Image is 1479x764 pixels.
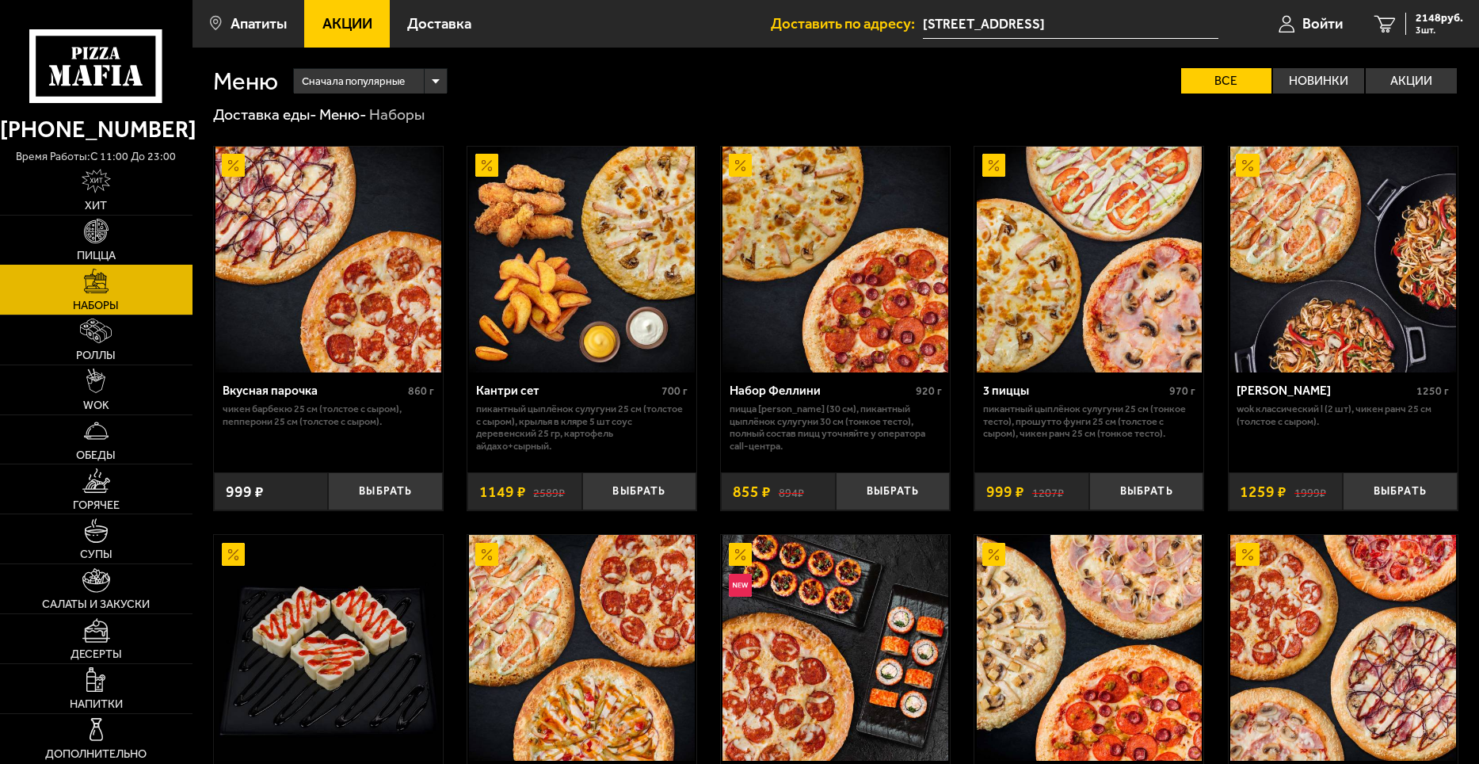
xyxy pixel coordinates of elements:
[85,200,107,211] span: Хит
[1302,17,1343,32] span: Войти
[476,403,688,452] p: Пикантный цыплёнок сулугуни 25 см (толстое с сыром), крылья в кляре 5 шт соус деревенский 25 гр, ...
[369,105,425,124] div: Наборы
[408,384,434,398] span: 860 г
[328,472,443,510] button: Выбрать
[475,154,498,177] img: Акционный
[223,384,405,399] div: Вкусная парочка
[733,484,771,499] span: 855 ₽
[983,384,1165,399] div: 3 пиццы
[1366,68,1457,94] label: Акции
[215,535,441,761] img: Искушение
[70,698,123,709] span: Напитки
[722,535,948,761] img: Джекпот
[45,748,147,759] span: Дополнительно
[469,535,695,761] img: Супер Трио
[407,17,471,32] span: Доставка
[729,154,752,177] img: Акционный
[661,384,688,398] span: 700 г
[214,535,443,761] a: АкционныйИскушение
[1416,13,1463,24] span: 2148 руб.
[469,147,695,372] img: Кантри сет
[231,17,287,32] span: Апатиты
[729,543,752,566] img: Акционный
[319,105,367,124] a: Меню-
[467,147,696,372] a: АкционныйКантри сет
[73,499,120,510] span: Горячее
[977,535,1203,761] img: Хет Трик
[222,543,245,566] img: Акционный
[582,472,697,510] button: Выбрать
[1294,484,1326,499] s: 1999 ₽
[42,598,150,609] span: Салаты и закуски
[983,403,1195,440] p: Пикантный цыплёнок сулугуни 25 см (тонкое тесто), Прошутто Фунги 25 см (толстое с сыром), Чикен Р...
[1229,147,1458,372] a: АкционныйВилла Капри
[1229,535,1458,761] a: АкционныйРимские каникулы
[467,535,696,761] a: АкционныйСупер Трио
[721,535,950,761] a: АкционныйНовинкаДжекпот
[1236,543,1259,566] img: Акционный
[974,147,1203,372] a: Акционный3 пиццы
[1089,472,1204,510] button: Выбрать
[71,648,122,659] span: Десерты
[1230,147,1456,372] img: Вилла Капри
[986,484,1024,499] span: 999 ₽
[1237,384,1412,399] div: [PERSON_NAME]
[83,399,109,411] span: WOK
[73,300,119,311] span: Наборы
[1237,403,1449,427] p: Wok классический L (2 шт), Чикен Ранч 25 см (толстое с сыром).
[1236,154,1259,177] img: Акционный
[226,484,264,499] span: 999 ₽
[1416,384,1449,398] span: 1250 г
[222,154,245,177] img: Акционный
[214,147,443,372] a: АкционныйВкусная парочка
[475,543,498,566] img: Акционный
[974,535,1203,761] a: АкционныйХет Трик
[215,147,441,372] img: Вкусная парочка
[322,17,372,32] span: Акции
[923,10,1218,39] input: Ваш адрес доставки
[982,154,1005,177] img: Акционный
[1181,68,1272,94] label: Все
[80,548,112,560] span: Супы
[76,350,116,361] span: Роллы
[771,17,923,32] span: Доставить по адресу:
[479,484,526,499] span: 1149 ₽
[1343,472,1458,510] button: Выбрать
[729,574,752,597] img: Новинка
[730,384,912,399] div: Набор Феллини
[302,67,405,96] span: Сначала популярные
[223,403,435,427] p: Чикен Барбекю 25 см (толстое с сыром), Пепперони 25 см (толстое с сыром).
[779,484,804,499] s: 894 ₽
[982,543,1005,566] img: Акционный
[476,384,658,399] div: Кантри сет
[916,384,942,398] span: 920 г
[213,69,278,94] h1: Меню
[1273,68,1364,94] label: Новинки
[213,105,317,124] a: Доставка еды-
[1169,384,1195,398] span: 970 г
[76,449,116,460] span: Обеды
[977,147,1203,372] img: 3 пиццы
[836,472,951,510] button: Выбрать
[721,147,950,372] a: АкционныйНабор Феллини
[1240,484,1287,499] span: 1259 ₽
[1032,484,1064,499] s: 1207 ₽
[722,147,948,372] img: Набор Феллини
[730,403,942,452] p: Пицца [PERSON_NAME] (30 см), Пикантный цыплёнок сулугуни 30 см (тонкое тесто), Полный состав пицц...
[1230,535,1456,761] img: Римские каникулы
[77,250,116,261] span: Пицца
[533,484,565,499] s: 2589 ₽
[1416,25,1463,35] span: 3 шт.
